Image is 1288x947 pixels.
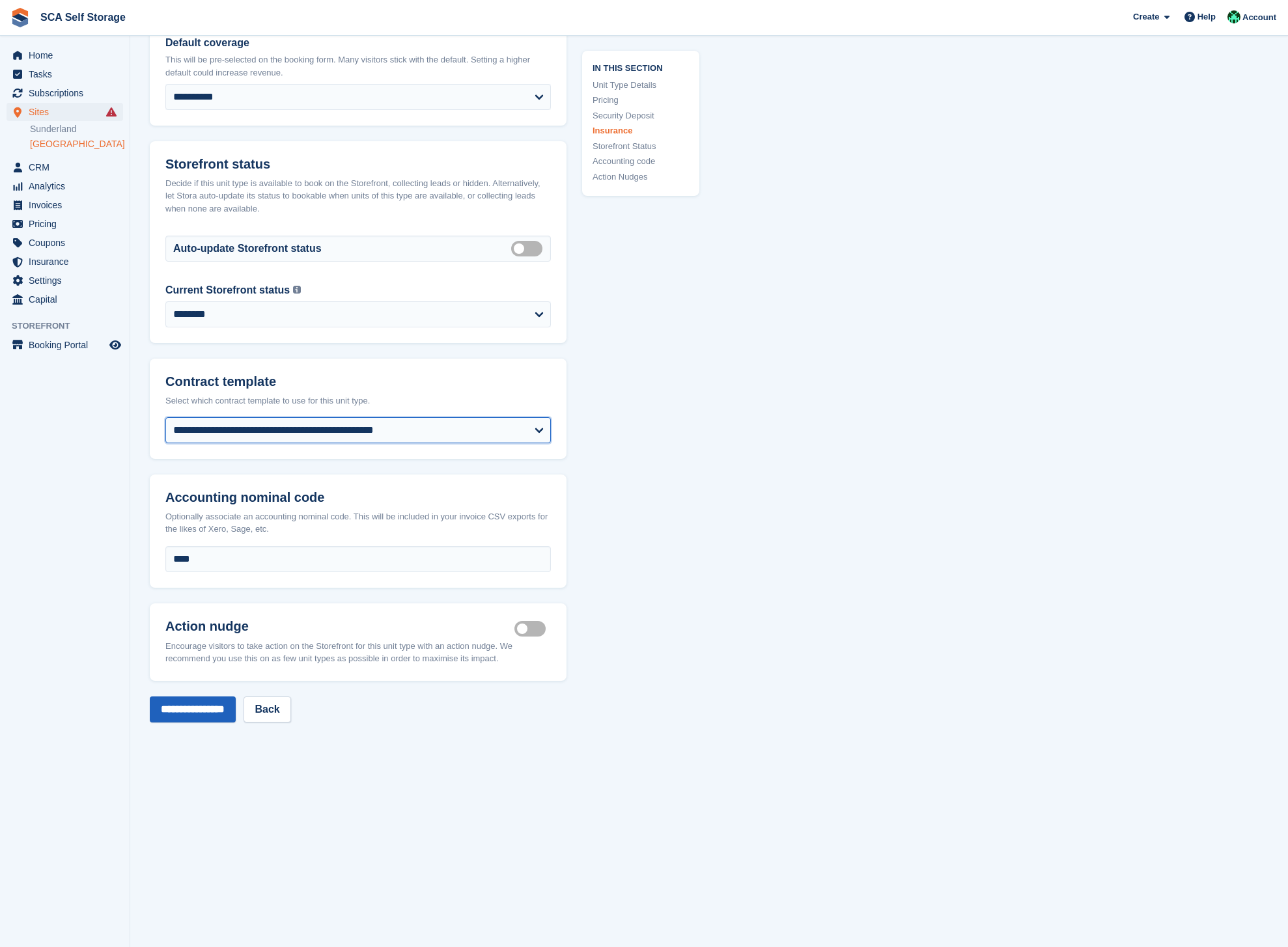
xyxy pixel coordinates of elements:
span: Pricing [29,215,107,233]
label: Default coverage [165,35,551,51]
a: Accounting code [593,155,689,168]
span: Tasks [29,65,107,83]
a: menu [7,158,123,176]
i: Smart entry sync failures have occurred [106,107,117,117]
span: Help [1197,10,1216,23]
span: Insurance [29,253,107,271]
img: icon-info-grey-7440780725fd019a000dd9b08b2336e03edf1995a4989e88bcd33f0948082b44.svg [293,286,301,294]
a: Sunderland [30,123,123,135]
span: Booking Portal [29,336,107,354]
a: menu [7,84,123,102]
h2: Action nudge [165,619,514,635]
label: Auto manage storefront status [511,247,548,249]
span: CRM [29,158,107,176]
a: Preview store [107,337,123,353]
a: menu [7,46,123,64]
h2: Contract template [165,374,551,389]
div: Optionally associate an accounting nominal code. This will be included in your invoice CSV export... [165,510,551,536]
img: stora-icon-8386f47178a22dfd0bd8f6a31ec36ba5ce8667c1dd55bd0f319d3a0aa187defe.svg [10,8,30,27]
a: Back [244,696,290,722]
div: Decide if this unit type is available to book on the Storefront, collecting leads or hidden. Alte... [165,177,551,215]
label: Auto-update Storefront status [173,241,322,256]
div: Select which contract template to use for this unit type. [165,394,551,407]
span: In this section [593,61,689,74]
a: Unit Type Details [593,79,689,92]
span: Storefront [12,320,130,333]
a: [GEOGRAPHIC_DATA] [30,138,123,150]
p: This will be pre-selected on the booking form. Many visitors stick with the default. Setting a hi... [165,53,551,79]
span: Subscriptions [29,84,107,102]
a: menu [7,196,123,214]
div: Encourage visitors to take action on the Storefront for this unit type with an action nudge. We r... [165,640,551,665]
a: menu [7,103,123,121]
span: Account [1242,11,1276,24]
img: Ross Chapman [1227,10,1240,23]
a: Insurance [593,124,689,137]
a: Security Deposit [593,109,689,122]
span: Sites [29,103,107,121]
span: Settings [29,271,107,290]
span: Capital [29,290,107,309]
a: Pricing [593,94,689,107]
a: menu [7,253,123,271]
span: Create [1133,10,1159,23]
a: Action Nudges [593,171,689,184]
label: Current Storefront status [165,282,290,298]
a: SCA Self Storage [35,7,131,28]
span: Coupons [29,234,107,252]
h2: Accounting nominal code [165,490,551,505]
a: menu [7,336,123,354]
a: menu [7,271,123,290]
a: menu [7,290,123,309]
a: menu [7,65,123,83]
h2: Storefront status [165,157,551,172]
label: Is active [514,627,551,629]
a: Storefront Status [593,140,689,153]
span: Invoices [29,196,107,214]
span: Analytics [29,177,107,195]
a: menu [7,215,123,233]
a: menu [7,234,123,252]
span: Home [29,46,107,64]
a: menu [7,177,123,195]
